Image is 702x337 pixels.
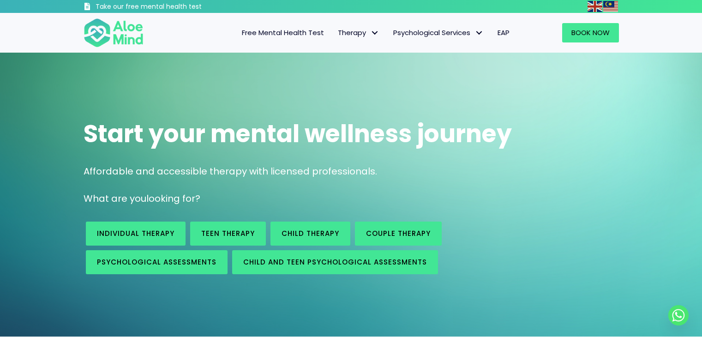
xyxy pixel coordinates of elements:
span: Teen Therapy [201,229,255,238]
img: ms [603,1,618,12]
span: Psychological Services [393,28,484,37]
span: Child and Teen Psychological assessments [243,257,427,267]
span: Start your mental wellness journey [84,117,512,150]
h3: Take our free mental health test [96,2,251,12]
img: Aloe mind Logo [84,18,144,48]
p: Affordable and accessible therapy with licensed professionals. [84,165,619,178]
span: Psychological assessments [97,257,216,267]
span: Therapy: submenu [368,26,382,40]
a: TherapyTherapy: submenu [331,23,386,42]
a: Couple therapy [355,222,442,246]
span: looking for? [146,192,200,205]
span: Child Therapy [282,229,339,238]
a: Take our free mental health test [84,2,251,13]
a: Whatsapp [668,305,689,325]
a: Child and Teen Psychological assessments [232,250,438,274]
img: en [588,1,602,12]
a: Malay [603,1,619,12]
a: Free Mental Health Test [235,23,331,42]
a: Teen Therapy [190,222,266,246]
span: What are you [84,192,146,205]
a: EAP [491,23,516,42]
nav: Menu [156,23,516,42]
a: English [588,1,603,12]
span: Free Mental Health Test [242,28,324,37]
span: Book Now [571,28,610,37]
a: Book Now [562,23,619,42]
span: Individual therapy [97,229,174,238]
span: Psychological Services: submenu [473,26,486,40]
a: Psychological assessments [86,250,228,274]
a: Individual therapy [86,222,186,246]
span: Therapy [338,28,379,37]
a: Psychological ServicesPsychological Services: submenu [386,23,491,42]
span: EAP [498,28,510,37]
a: Child Therapy [270,222,350,246]
span: Couple therapy [366,229,431,238]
